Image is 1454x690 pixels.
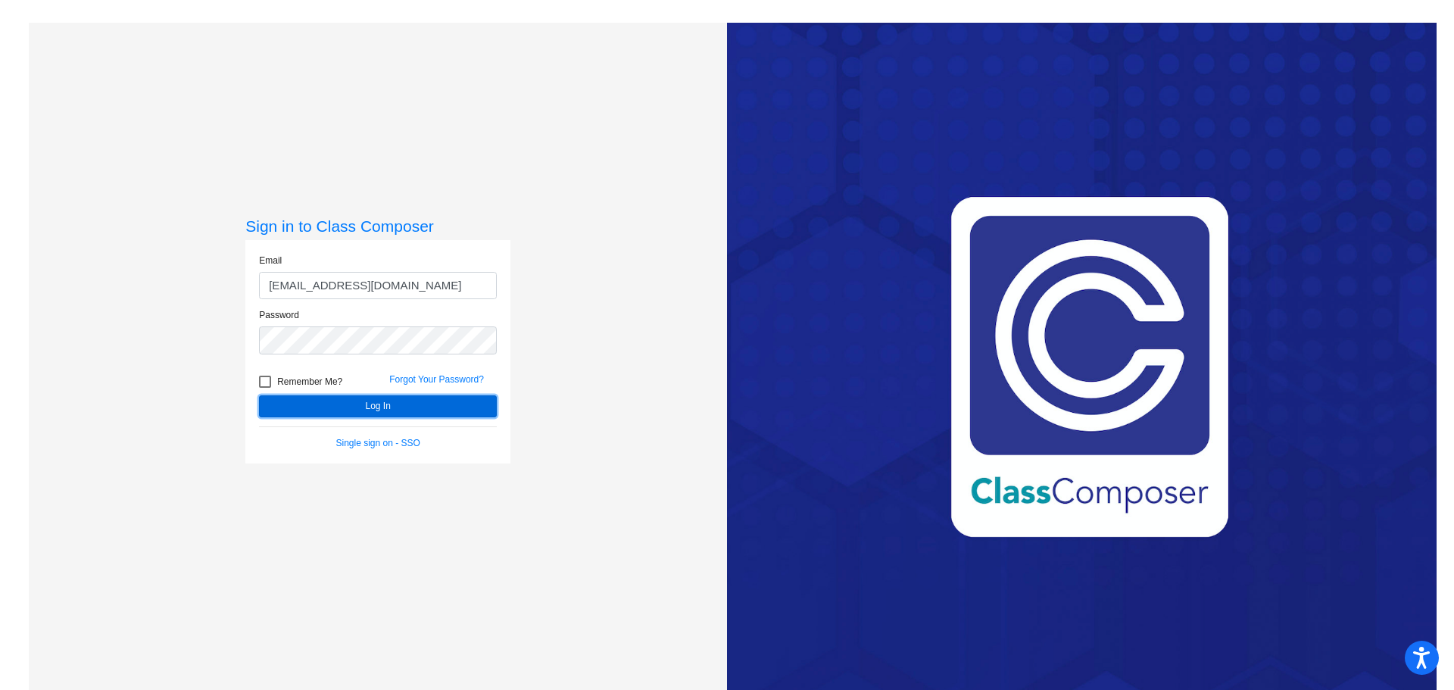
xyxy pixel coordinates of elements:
[245,217,510,236] h3: Sign in to Class Composer
[336,438,420,448] a: Single sign on - SSO
[389,374,484,385] a: Forgot Your Password?
[259,308,299,322] label: Password
[259,254,282,267] label: Email
[277,373,342,391] span: Remember Me?
[259,395,497,417] button: Log In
